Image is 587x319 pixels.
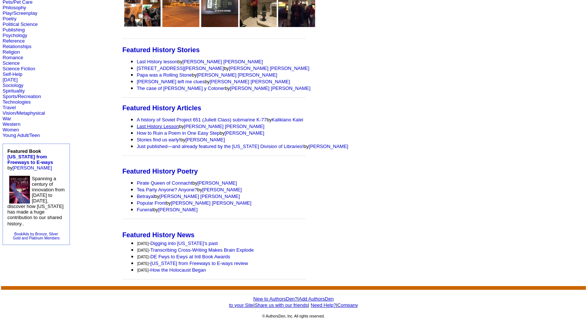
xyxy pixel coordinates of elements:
font: Featured History Articles [122,104,201,112]
a: [PERSON_NAME] [185,137,225,142]
a: DE Fwys to Ewys at Intl Book Awards [150,254,230,259]
font: | [336,302,358,308]
font: by [137,207,198,212]
font: by [137,66,310,71]
a: Tea Party Anyone? Anyone? [137,187,197,192]
font: - [137,267,206,273]
a: Papa was a Rolling Stone [137,72,192,78]
a: How the Holocaust Began [150,267,206,273]
a: Play/Screenplay [3,10,37,16]
a: Featured History Poetry [122,168,198,175]
font: by [137,200,252,206]
font: by [137,144,348,149]
a: Digging into [US_STATE]’s past [150,241,217,246]
font: [DATE] [137,268,149,272]
a: Travel [3,105,16,110]
a: Science Fiction [3,66,35,71]
a: Women [3,127,19,132]
font: Add AuthorsDen to your Site [229,296,334,308]
font: Spanning a century of innovation from [DATE] to [DATE], discover how [US_STATE] has made a huge c... [7,176,65,226]
a: Publishing [3,27,25,33]
font: [DATE] [137,248,149,252]
a: Philosophy [3,5,26,10]
a: Stories find us early! [137,137,181,142]
a: Funeral [137,207,153,212]
a: [DATE] [3,77,18,83]
font: - [137,247,254,253]
font: by [137,194,240,199]
a: Technologies [3,99,31,105]
font: by [137,187,242,192]
a: Company [337,302,358,308]
a: Popular Front [137,200,166,206]
font: by [137,130,264,136]
font: | [253,302,254,308]
a: Add AuthorsDento your Site [229,295,334,308]
a: Featured History News [122,232,195,238]
a: The case of [PERSON_NAME] y Cotoner [137,85,225,91]
a: Relationships [3,44,31,49]
font: | [253,296,299,302]
font: - [137,261,248,266]
a: [US_STATE] from Freeways to E-ways [7,154,53,165]
b: Featured Book [7,148,53,165]
a: Western [3,121,20,127]
a: New to AuthorsDen? [253,296,297,302]
a: Spirituality [3,88,25,94]
a: [PERSON_NAME] [PERSON_NAME] [210,79,290,84]
font: © AuthorsDen, Inc. All rights reserved. [262,314,325,318]
a: Psychology [3,33,27,38]
a: Sports/Recreation [3,94,41,99]
img: 80111.jpg [9,176,30,204]
font: [DATE] [137,255,149,259]
a: Reference [3,38,25,44]
font: by [7,148,53,171]
a: Need Help? [311,302,336,308]
font: [DATE] [137,242,149,246]
a: [PERSON_NAME] [158,207,198,212]
a: War [3,116,11,121]
a: Just published—and already featured by the [US_STATE] Division of Libraries! [137,144,304,149]
a: [PERSON_NAME] [PERSON_NAME] [230,85,310,91]
a: False Flag: General Joe Hooker Lives, Judge Janet Posten on the Bench [162,22,199,28]
font: - [137,241,218,246]
font: | [308,302,309,308]
a: How to Ruin a Poem in One Easy Step [137,130,220,136]
a: Young Adult/Teen [3,132,40,138]
font: - [137,254,230,259]
a: Kalikiano Kalei [272,117,303,122]
a: Featured History Stories [122,47,200,53]
b: Featured History News [122,231,195,239]
font: by [137,79,290,84]
a: Last History lesson [137,59,178,64]
font: by [137,72,277,78]
a: [PERSON_NAME] [PERSON_NAME] [197,72,277,78]
a: Poetry [3,16,17,21]
a: Borderline Anti-Memory PastBook [201,22,238,28]
font: Share us with our friends [254,302,308,308]
a: Featured History Articles [122,105,201,111]
font: by [137,137,225,142]
font: by [137,124,264,129]
a: The Stockholm Syndrome Project--A Subordinated Epistemlogy. [124,22,161,28]
a: James Connolly and the Reconquest of Ireland [240,22,277,28]
a: [PERSON_NAME] [202,187,242,192]
a: A history of Soviet Project 651 (Juliett Class) submarine K-77 [137,117,267,122]
a: [PERSON_NAME] [225,130,264,136]
a: [PERSON_NAME] [PERSON_NAME] [159,194,240,199]
a: Transcribing Cross-Writing Makes Brain Explode [150,247,254,253]
a: [PERSON_NAME] [13,165,52,171]
font: by [137,117,303,122]
a: Share us with our friends [254,302,308,308]
a: BookAds by Bronze, SilverGold and Platinum Members [13,232,60,240]
a: [PERSON_NAME] [PERSON_NAME] [229,66,309,71]
font: Featured History Poetry [122,168,198,175]
a: [US_STATE] from Freeways to E-ways review [150,261,248,266]
a: Self-Help [3,71,22,77]
a: Last History Lesson [137,124,179,129]
a: Science [3,60,20,66]
a: [STREET_ADDRESS][PERSON_NAME] [137,66,224,71]
a: [PERSON_NAME] [PERSON_NAME] [171,200,251,206]
a: [PERSON_NAME] [309,144,348,149]
a: [PERSON_NAME] [198,180,237,186]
